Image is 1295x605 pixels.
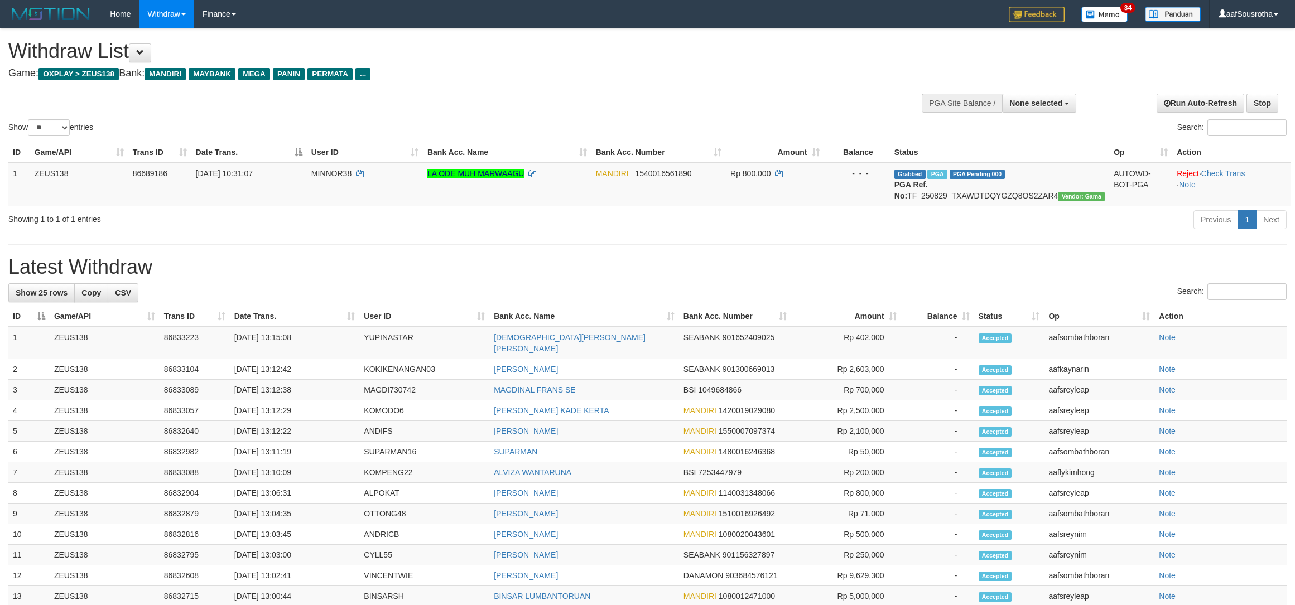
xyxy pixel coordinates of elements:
div: Showing 1 to 1 of 1 entries [8,209,531,225]
span: Copy 901300669013 to clipboard [723,365,774,374]
span: Accepted [979,427,1012,437]
td: [DATE] 13:12:42 [230,359,360,380]
h4: Game: Bank: [8,68,852,79]
span: Accepted [979,448,1012,457]
td: 12 [8,565,50,586]
td: 86832879 [160,504,230,524]
td: ZEUS138 [50,462,160,483]
td: 11 [8,545,50,565]
a: [PERSON_NAME] [494,509,558,518]
td: ZEUS138 [50,565,160,586]
span: PERMATA [307,68,353,80]
td: - [901,504,974,524]
td: ALPOKAT [359,483,489,504]
input: Search: [1207,283,1287,300]
a: SUPARMAN [494,447,537,456]
label: Search: [1177,283,1287,300]
a: Note [1159,447,1176,456]
h1: Latest Withdraw [8,256,1287,278]
td: Rp 2,603,000 [791,359,901,380]
th: Bank Acc. Number: activate to sort column ascending [591,142,726,163]
span: MAYBANK [189,68,235,80]
span: DANAMON [683,571,724,580]
a: Note [1159,509,1176,518]
span: 86689186 [133,169,167,178]
a: Reject [1177,169,1199,178]
a: Note [1159,592,1176,601]
div: - - - [829,168,885,179]
td: 86832982 [160,442,230,462]
td: 86833057 [160,400,230,421]
td: [DATE] 13:04:35 [230,504,360,524]
span: SEABANK [683,365,720,374]
th: Action [1154,306,1287,327]
td: Rp 50,000 [791,442,901,462]
span: BSI [683,385,696,394]
td: aafsombathboran [1044,565,1154,586]
td: 9 [8,504,50,524]
a: [PERSON_NAME] [494,427,558,435]
a: [PERSON_NAME] [494,488,558,497]
td: ZEUS138 [50,483,160,504]
img: panduan.png [1145,7,1201,22]
a: Note [1159,333,1176,342]
td: VINCENTWIE [359,565,489,586]
th: Op: activate to sort column ascending [1044,306,1154,327]
a: Note [1179,180,1196,189]
a: CSV [108,283,138,302]
td: aafsombathboran [1044,504,1154,524]
a: Next [1256,210,1287,229]
td: ZEUS138 [30,163,128,206]
span: Accepted [979,468,1012,478]
td: MAGDI730742 [359,380,489,400]
a: [PERSON_NAME] [494,530,558,539]
a: Previous [1193,210,1238,229]
span: MANDIRI [683,530,716,539]
td: [DATE] 13:10:09 [230,462,360,483]
td: AUTOWD-BOT-PGA [1109,163,1172,206]
span: Copy 1480016246368 to clipboard [719,447,775,456]
span: PANIN [273,68,305,80]
td: 86833088 [160,462,230,483]
td: 86832795 [160,545,230,565]
td: - [901,421,974,442]
td: Rp 402,000 [791,327,901,359]
span: MANDIRI [683,406,716,415]
td: 86833223 [160,327,230,359]
button: None selected [1002,94,1076,113]
th: Balance: activate to sort column ascending [901,306,974,327]
span: MANDIRI [683,592,716,601]
a: MAGDINAL FRANS SE [494,385,576,394]
h1: Withdraw List [8,40,852,62]
td: 86833089 [160,380,230,400]
td: [DATE] 13:12:22 [230,421,360,442]
td: aafkaynarin [1044,359,1154,380]
td: ZEUS138 [50,380,160,400]
td: [DATE] 13:15:08 [230,327,360,359]
td: 6 [8,442,50,462]
a: Note [1159,571,1176,580]
span: MINNOR38 [311,169,352,178]
span: Copy 901652409025 to clipboard [723,333,774,342]
td: aafsreynim [1044,524,1154,545]
td: Rp 700,000 [791,380,901,400]
th: Trans ID: activate to sort column ascending [160,306,230,327]
a: Check Trans [1201,169,1245,178]
th: Trans ID: activate to sort column ascending [128,142,191,163]
div: PGA Site Balance / [922,94,1002,113]
span: Accepted [979,572,1012,581]
th: User ID: activate to sort column ascending [307,142,423,163]
th: Action [1172,142,1291,163]
th: Date Trans.: activate to sort column descending [191,142,307,163]
td: 1 [8,163,30,206]
td: Rp 800,000 [791,483,901,504]
td: - [901,524,974,545]
th: Bank Acc. Name: activate to sort column ascending [423,142,591,163]
span: Copy 1140031348066 to clipboard [719,488,775,497]
a: Note [1159,365,1176,374]
th: Bank Acc. Number: activate to sort column ascending [679,306,791,327]
td: 86832608 [160,565,230,586]
img: Feedback.jpg [1009,7,1065,22]
td: OTTONG48 [359,504,489,524]
td: Rp 71,000 [791,504,901,524]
